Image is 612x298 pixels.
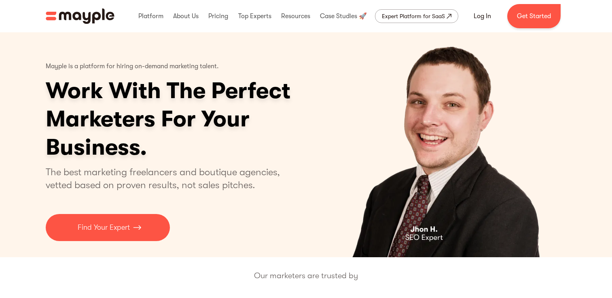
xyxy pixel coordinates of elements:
[382,11,445,21] div: Expert Platform for SaaS
[507,4,561,28] a: Get Started
[314,32,567,257] div: 4 of 4
[236,3,273,29] div: Top Experts
[46,8,114,24] a: home
[78,222,130,233] p: Find Your Expert
[46,214,170,241] a: Find Your Expert
[314,32,567,257] div: carousel
[136,3,165,29] div: Platform
[375,9,458,23] a: Expert Platform for SaaS
[206,3,230,29] div: Pricing
[171,3,201,29] div: About Us
[46,57,219,77] p: Mayple is a platform for hiring on-demand marketing talent.
[46,166,290,191] p: The best marketing freelancers and boutique agencies, vetted based on proven results, not sales p...
[46,77,353,162] h1: Work With The Perfect Marketers For Your Business.
[464,6,501,26] a: Log In
[46,8,114,24] img: Mayple logo
[279,3,312,29] div: Resources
